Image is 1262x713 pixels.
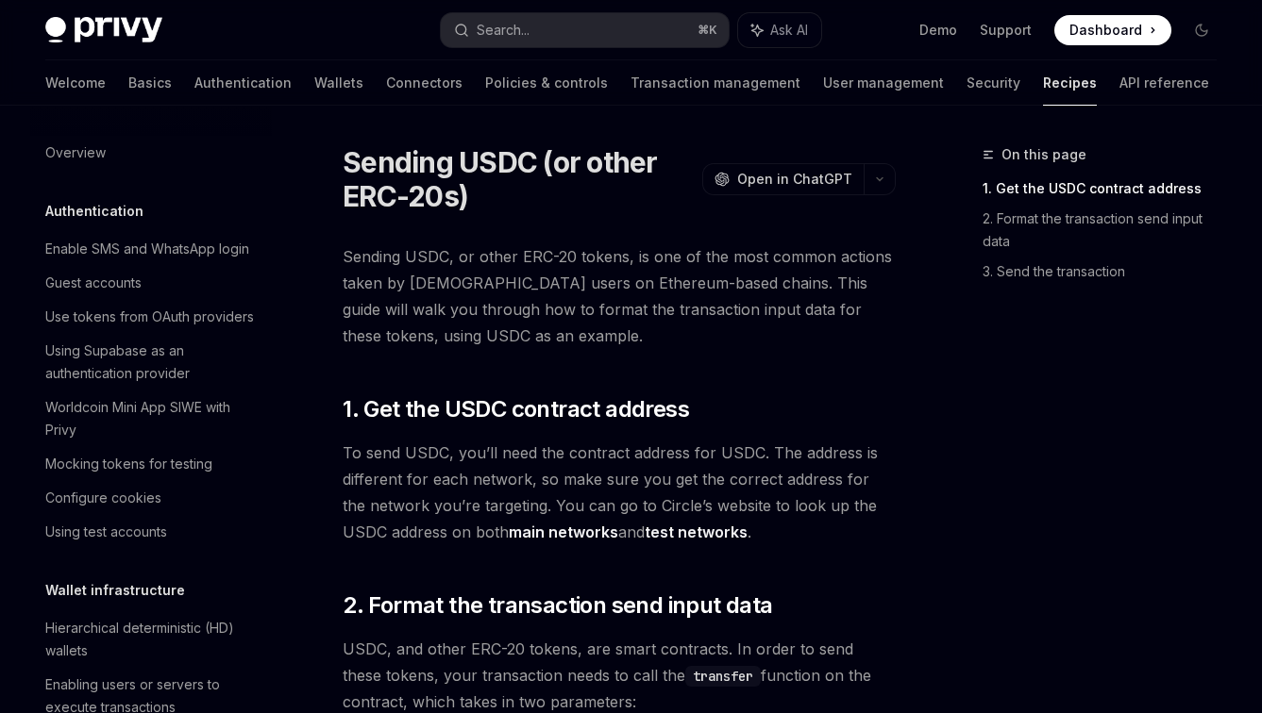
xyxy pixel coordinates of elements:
[477,19,530,41] div: Search...
[45,487,161,509] div: Configure cookies
[983,257,1232,287] a: 3. Send the transaction
[1119,60,1209,106] a: API reference
[919,21,957,40] a: Demo
[509,522,618,542] a: main networks
[45,200,143,223] h5: Authentication
[702,163,864,195] button: Open in ChatGPT
[45,453,212,475] div: Mocking tokens for testing
[45,141,106,164] div: Overview
[441,13,729,47] button: Search...⌘K
[45,60,106,106] a: Welcome
[343,439,896,545] span: To send USDC, you’ll need the contract address for USDC. The address is different for each networ...
[30,300,272,334] a: Use tokens from OAuth providers
[343,145,695,213] h1: Sending USDC (or other ERC-20s)
[980,21,1032,40] a: Support
[30,390,272,447] a: Worldcoin Mini App SIWE with Privy
[1001,143,1086,166] span: On this page
[45,17,162,43] img: dark logo
[1043,60,1097,106] a: Recipes
[30,334,272,390] a: Using Supabase as an authentication provider
[30,481,272,515] a: Configure cookies
[967,60,1020,106] a: Security
[30,136,272,170] a: Overview
[1186,15,1217,45] button: Toggle dark mode
[737,170,852,189] span: Open in ChatGPT
[770,21,808,40] span: Ask AI
[194,60,292,106] a: Authentication
[30,447,272,481] a: Mocking tokens for testing
[128,60,172,106] a: Basics
[45,306,254,328] div: Use tokens from OAuth providers
[30,515,272,549] a: Using test accounts
[45,238,249,260] div: Enable SMS and WhatsApp login
[45,272,142,294] div: Guest accounts
[314,60,363,106] a: Wallets
[485,60,608,106] a: Policies & controls
[343,243,896,349] span: Sending USDC, or other ERC-20 tokens, is one of the most common actions taken by [DEMOGRAPHIC_DAT...
[386,60,463,106] a: Connectors
[685,666,761,687] code: transfer
[30,611,272,668] a: Hierarchical deterministic (HD) wallets
[1054,15,1171,45] a: Dashboard
[631,60,800,106] a: Transaction management
[738,13,821,47] button: Ask AI
[45,340,261,385] div: Using Supabase as an authentication provider
[30,266,272,300] a: Guest accounts
[983,174,1232,204] a: 1. Get the USDC contract address
[45,396,261,441] div: Worldcoin Mini App SIWE with Privy
[343,590,772,621] span: 2. Format the transaction send input data
[1069,21,1142,40] span: Dashboard
[983,204,1232,257] a: 2. Format the transaction send input data
[343,394,689,424] span: 1. Get the USDC contract address
[30,232,272,266] a: Enable SMS and WhatsApp login
[45,579,185,602] h5: Wallet infrastructure
[645,522,748,542] a: test networks
[45,617,261,662] div: Hierarchical deterministic (HD) wallets
[823,60,944,106] a: User management
[45,521,167,543] div: Using test accounts
[698,23,717,38] span: ⌘ K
